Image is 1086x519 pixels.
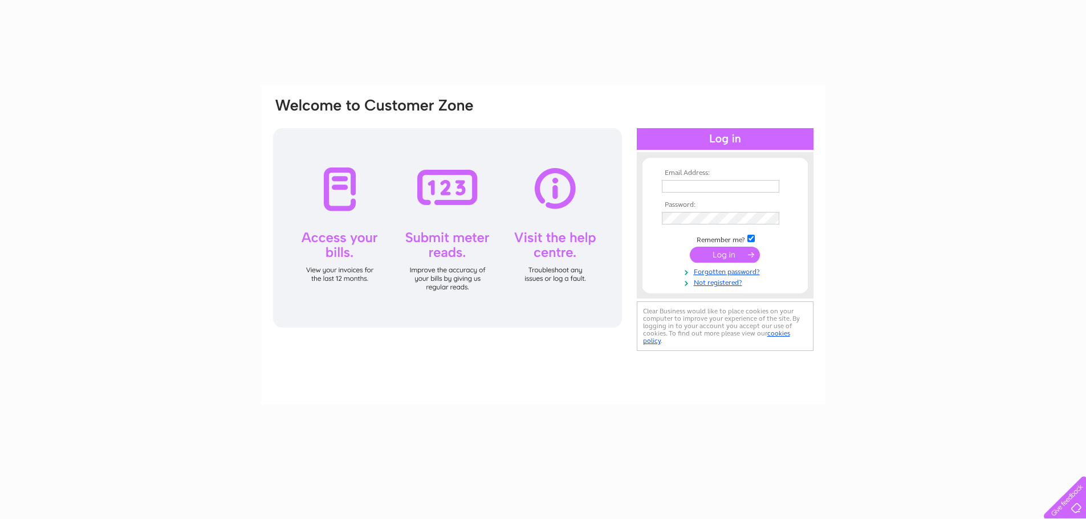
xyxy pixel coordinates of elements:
a: Forgotten password? [662,265,791,276]
a: cookies policy [643,329,790,345]
th: Password: [659,201,791,209]
td: Remember me? [659,233,791,244]
div: Clear Business would like to place cookies on your computer to improve your experience of the sit... [637,301,814,351]
a: Not registered? [662,276,791,287]
input: Submit [690,247,760,263]
th: Email Address: [659,169,791,177]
